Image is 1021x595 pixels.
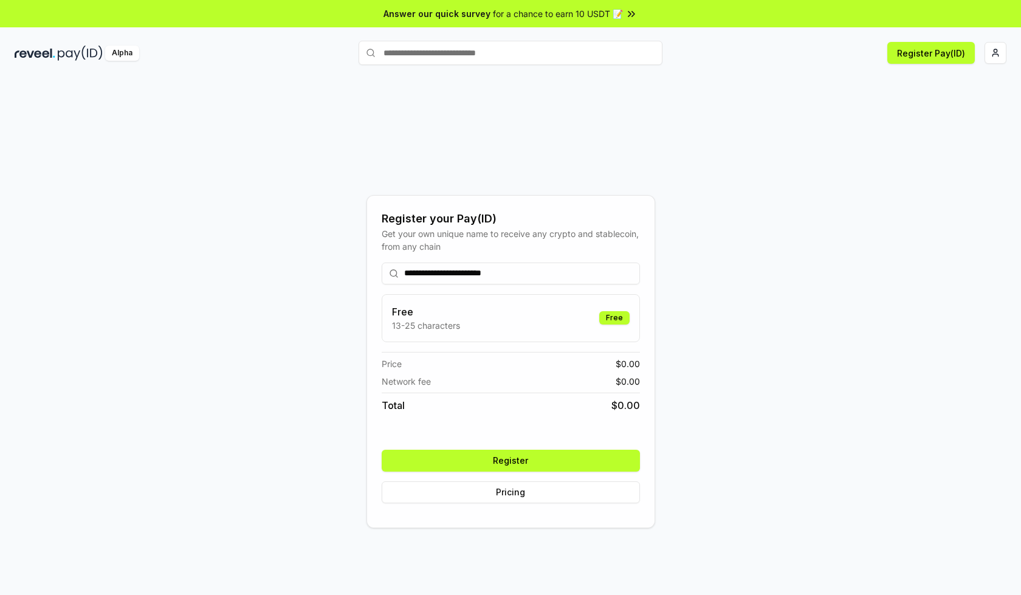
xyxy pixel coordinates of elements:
span: Price [382,357,402,370]
span: for a chance to earn 10 USDT 📝 [493,7,623,20]
span: Total [382,398,405,413]
div: Alpha [105,46,139,61]
button: Register [382,450,640,472]
span: Network fee [382,375,431,388]
div: Register your Pay(ID) [382,210,640,227]
button: Pricing [382,481,640,503]
button: Register Pay(ID) [887,42,975,64]
span: $ 0.00 [616,375,640,388]
div: Free [599,311,630,325]
div: Get your own unique name to receive any crypto and stablecoin, from any chain [382,227,640,253]
p: 13-25 characters [392,319,460,332]
img: pay_id [58,46,103,61]
span: $ 0.00 [616,357,640,370]
span: $ 0.00 [611,398,640,413]
h3: Free [392,304,460,319]
img: reveel_dark [15,46,55,61]
span: Answer our quick survey [383,7,490,20]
